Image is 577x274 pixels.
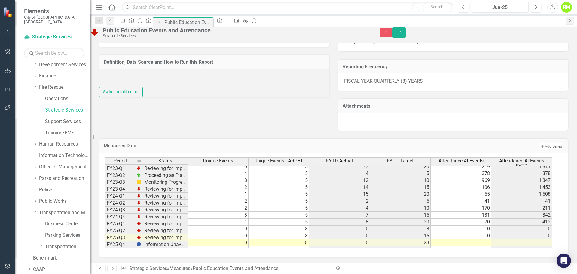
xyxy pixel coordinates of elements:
td: 10 [188,163,249,170]
img: BgCOk07PiH71IgAAAABJRU5ErkJggg== [136,242,141,247]
td: 0 [431,232,491,239]
h3: Reporting Frequency [343,64,563,69]
td: Reviewing for Improvement [143,227,188,234]
a: Strategic Services [45,107,90,114]
td: 5 [370,198,431,205]
td: 5 [370,170,431,177]
td: 1,453 [491,184,552,191]
div: » » [121,265,329,272]
td: 969 [431,177,491,184]
td: Reviewing for Improvement [143,193,188,200]
td: 0 [431,226,491,232]
td: 8 [370,226,431,232]
td: 15 [370,232,431,239]
td: 0 [188,232,249,239]
td: 14 [309,184,370,191]
img: TnMDeAgwAPMxUmUi88jYAAAAAElFTkSuQmCC [136,193,141,198]
td: FY23-Q1 [105,165,135,172]
img: TnMDeAgwAPMxUmUi88jYAAAAAElFTkSuQmCC [136,207,141,212]
td: 5 [249,219,309,226]
img: TnMDeAgwAPMxUmUi88jYAAAAAElFTkSuQmCC [136,214,141,219]
td: 5 [249,205,309,212]
a: Development Services Department [39,61,90,68]
span: Attendance At Events FYTD [493,158,551,169]
td: 41 [431,198,491,205]
td: 1,347 [491,177,552,184]
td: 1,871 [491,163,552,170]
span: Search [431,5,444,9]
span: FYTD Target [387,158,414,164]
td: FY24-Q3 [105,207,135,214]
td: 15 [309,191,370,198]
td: 70 [431,219,491,226]
td: 2 [188,205,249,212]
a: Office of Management and Budget [39,164,90,171]
div: Public Education Events and Attendance [103,27,368,34]
td: 0 [309,232,370,239]
td: 23 [370,239,431,246]
td: 5 [249,198,309,205]
small: City of [GEOGRAPHIC_DATA], [GEOGRAPHIC_DATA] [24,15,84,25]
td: 8 [249,232,309,239]
a: Public Works [39,198,90,205]
td: 4 [309,205,370,212]
div: FISCAL YEAR QUARTERLY (3) YEARS [338,73,568,91]
td: FY24-Q1 [105,193,135,200]
td: 170 [431,205,491,212]
td: 131 [431,212,491,219]
td: FY25-Q3 [105,234,135,241]
td: 1 [188,191,249,198]
img: zOikAAAAAElFTkSuQmCC [136,173,141,177]
td: 2 [309,198,370,205]
span: Attendance At Events [438,158,484,164]
button: Jun-25 [471,2,529,13]
td: 23 [309,163,370,170]
span: Period [114,158,127,164]
a: Business Center [45,220,90,227]
span: Elements [24,8,84,15]
td: FY25-Q4 [105,241,135,248]
td: 0 [491,232,552,239]
input: Search ClearPoint... [122,2,453,13]
td: 2 [188,184,249,191]
td: Reviewing for Improvement [143,234,188,241]
td: FY24-Q4 [105,214,135,220]
td: 5 [249,163,309,170]
td: 0 [309,226,370,232]
span: Status [158,158,172,164]
td: 2 [188,198,249,205]
span: FYTD Actual [326,158,353,164]
a: Operations [45,95,90,102]
a: Parking Services [45,232,90,239]
td: 8 [309,219,370,226]
div: RM [561,2,572,13]
a: Training/EMS [45,130,90,137]
td: FY24-Q2 [105,200,135,207]
td: 10 [370,177,431,184]
div: Public Education Events and Attendance [193,266,278,271]
span: Unique Events [203,158,233,164]
td: 106 [431,184,491,191]
td: 8 [249,246,309,253]
a: Finance [39,72,90,79]
td: 4 [309,170,370,177]
td: Reviewing for Improvement [143,207,188,214]
a: Fire Rescue [39,84,90,91]
div: Jun-25 [473,4,527,11]
td: 8 [249,239,309,246]
a: CAAP [33,266,90,273]
img: TnMDeAgwAPMxUmUi88jYAAAAAElFTkSuQmCC [136,221,141,226]
img: TnMDeAgwAPMxUmUi88jYAAAAAElFTkSuQmCC [136,200,141,205]
div: Strategic Services [103,34,368,38]
button: Search [422,3,452,11]
button: Switch to old editor [99,87,143,97]
td: Reviewing for Improvement [143,214,188,220]
td: 1 [188,219,249,226]
img: TnMDeAgwAPMxUmUi88jYAAAAAElFTkSuQmCC [136,235,141,240]
td: FY23-Q2 [105,172,135,179]
h3: Attachments [343,103,563,109]
a: Strategic Services [129,266,167,271]
img: ClearPoint Strategy [3,7,14,17]
td: 41 [491,198,552,205]
td: 10 [370,205,431,212]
